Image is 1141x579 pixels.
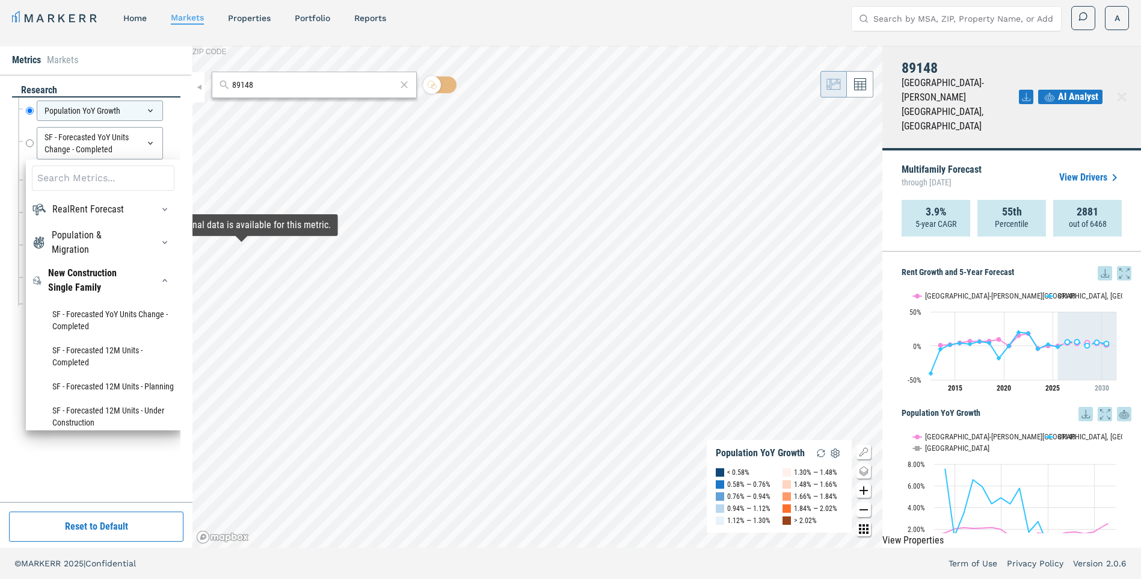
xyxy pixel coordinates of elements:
[908,482,925,491] text: 6.00%
[1046,342,1051,347] path: Friday, 28 Jun, 17:00, 2.02. 89148.
[85,559,136,568] span: Confidential
[902,280,1131,401] div: Rent Growth and 5-Year Forecast. Highcharts interactive chart.
[32,302,174,338] li: SF - Forecasted YoY Units Change - Completed
[12,84,180,98] div: research
[1045,425,1077,434] button: Show 89148
[155,200,174,219] button: RealRent ForecastRealRent Forecast
[32,166,174,191] input: Search Metrics...
[857,483,871,498] button: Zoom in map button
[929,371,933,376] path: Thursday, 28 Jun, 17:00, -40.64. 89148.
[192,46,882,548] canvas: Map
[908,376,921,385] text: -50%
[1095,384,1109,392] tspan: 2030
[926,206,947,218] strong: 3.9%
[794,478,837,491] div: 1.48% — 1.66%
[155,271,174,290] button: New Construction Single FamilyNew Construction Single Family
[997,337,1001,342] path: Friday, 28 Jun, 17:00, 9.26. Las Vegas-Henderson-Paradise, NV.
[64,559,85,568] span: 2025 |
[794,515,817,527] div: > 2.02%
[913,284,1033,293] button: Show Las Vegas-Henderson-Paradise, NV
[152,219,331,231] div: Map Tooltip Content
[14,559,21,568] span: ©
[47,53,78,67] li: Markets
[12,10,99,26] a: MARKERR
[32,200,174,219] div: RealRent ForecastRealRent Forecast
[232,79,396,91] input: Search by MSA or ZIP Code
[908,460,925,469] text: 8.00%
[873,7,1054,31] input: Search by MSA, ZIP, Property Name, or Address
[1065,339,1070,344] path: Sunday, 28 Jun, 17:00, 5.53. 89148.
[882,533,944,548] button: View Properties
[1059,170,1122,185] a: View Drivers
[948,342,953,347] path: Saturday, 28 Jun, 17:00, 1.4. 89148.
[902,266,1131,280] h5: Rent Growth and 5-Year Forecast
[908,504,925,512] text: 4.00%
[857,503,871,517] button: Zoom out map button
[32,266,174,295] div: New Construction Single FamilyNew Construction Single Family
[997,356,1001,361] path: Friday, 28 Jun, 17:00, -18.36. 89148.
[171,13,204,22] a: markets
[9,512,183,542] button: Reset to Default
[716,447,805,459] div: Population YoY Growth
[354,13,386,23] a: reports
[1105,6,1129,30] button: A
[925,444,989,453] text: [GEOGRAPHIC_DATA]
[814,446,828,460] img: Reload Legend
[1057,291,1075,300] text: 89148
[727,466,749,478] div: < 0.58%
[32,273,42,288] img: New Construction Single Family
[1075,339,1080,344] path: Monday, 28 Jun, 17:00, 5.66. 89148.
[902,280,1122,401] svg: Interactive chart
[32,235,46,250] img: Population & Migration
[32,228,174,257] div: Population & MigrationPopulation & Migration
[123,13,147,23] a: home
[727,515,770,527] div: 1.12% — 1.30%
[913,342,921,351] text: 0%
[32,202,46,217] img: RealRent Forecast
[295,13,330,23] a: Portfolio
[902,165,982,190] p: Multifamily Forecast
[857,464,871,478] button: Change style map button
[902,60,1019,76] h4: 89148
[997,384,1011,392] tspan: 2020
[21,559,64,568] span: MARKERR
[909,308,921,317] text: 50%
[794,491,837,503] div: 1.66% — 1.84%
[794,466,837,478] div: 1.30% — 1.48%
[155,233,174,252] button: Population & MigrationPopulation & Migration
[902,77,984,132] span: [GEOGRAPHIC_DATA]-[PERSON_NAME][GEOGRAPHIC_DATA], [GEOGRAPHIC_DATA]
[228,13,271,23] a: properties
[12,53,41,67] li: Metrics
[1115,12,1120,24] span: A
[1056,344,1060,349] path: Saturday, 28 Jun, 17:00, -1.83. 89148.
[902,175,982,190] span: through [DATE]
[995,218,1029,230] p: Percentile
[958,341,962,345] path: Sunday, 28 Jun, 17:00, 3.87. 89148.
[968,342,973,347] path: Tuesday, 28 Jun, 17:00, 2.43. 89148.
[987,340,992,345] path: Thursday, 28 Jun, 17:00, 4.27. 89148.
[1007,557,1063,569] a: Privacy Policy
[1016,330,1021,335] path: Monday, 28 Jun, 17:00, 19.79. 89148.
[32,338,174,374] li: SF - Forecasted 12M Units - Completed
[1069,218,1107,230] p: out of 6468
[1045,284,1077,293] button: Show 89148
[902,421,1122,572] svg: Interactive chart
[48,266,138,295] div: New Construction Single Family
[828,446,843,460] img: Settings
[1045,384,1060,392] tspan: 2025
[52,202,124,217] div: RealRent Forecast
[1036,347,1041,351] path: Wednesday, 28 Jun, 17:00, -4.7. 89148.
[37,127,163,159] div: SF - Forecasted YoY Units Change - Completed
[949,557,997,569] a: Term of Use
[1026,330,1031,335] path: Tuesday, 28 Jun, 17:00, 18.41. 89148.
[727,478,770,491] div: 0.58% — 0.76%
[1002,206,1022,218] strong: 55th
[1073,557,1127,569] a: Version 2.0.6
[1058,90,1098,104] span: AI Analyst
[913,436,938,445] button: Show USA
[794,503,837,515] div: 1.84% — 2.02%
[1038,90,1103,104] button: AI Analyst
[1095,340,1099,345] path: Thursday, 28 Jun, 17:00, 4.94. 89148.
[727,491,770,503] div: 0.76% — 0.94%
[1077,206,1098,218] strong: 2881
